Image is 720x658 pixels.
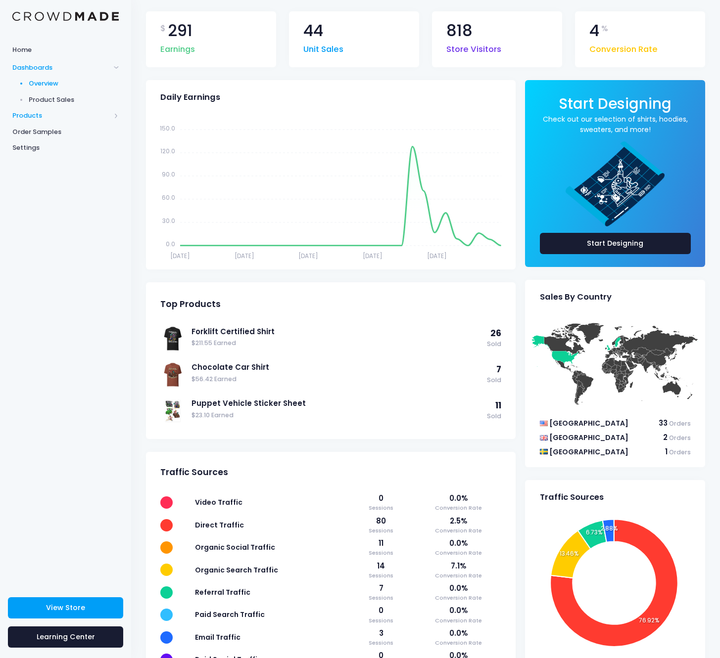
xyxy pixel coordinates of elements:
[549,433,628,442] span: [GEOGRAPHIC_DATA]
[356,516,406,526] span: 80
[363,251,383,260] tspan: [DATE]
[416,605,501,616] span: 0.0%
[160,147,175,155] tspan: 120.0
[416,616,501,625] span: Conversion Rate
[192,411,482,420] span: $23.10 Earned
[601,23,608,35] span: %
[559,102,672,111] a: Start Designing
[416,571,501,580] span: Conversion Rate
[495,399,501,411] span: 11
[8,597,123,618] a: View Store
[540,114,691,135] a: Check out our selection of shirts, hoodies, sweaters, and more!
[416,493,501,504] span: 0.0%
[192,375,482,384] span: $56.42 Earned
[549,447,628,457] span: [GEOGRAPHIC_DATA]
[659,418,668,428] span: 33
[195,542,275,552] span: Organic Social Traffic
[559,93,672,114] span: Start Designing
[589,39,658,56] span: Conversion Rate
[540,233,691,254] a: Start Designing
[356,493,406,504] span: 0
[166,240,175,248] tspan: 0.0
[195,497,242,507] span: Video Traffic
[665,446,668,457] span: 1
[162,170,175,178] tspan: 90.0
[356,504,406,512] span: Sessions
[487,412,501,421] span: Sold
[168,23,192,39] span: 291
[490,327,501,339] span: 26
[12,127,119,137] span: Order Samples
[356,605,406,616] span: 0
[235,251,254,260] tspan: [DATE]
[160,92,220,102] span: Daily Earnings
[669,419,691,428] span: Orders
[416,561,501,571] span: 7.1%
[195,520,244,530] span: Direct Traffic
[160,299,221,309] span: Top Products
[303,39,343,56] span: Unit Sales
[12,45,119,55] span: Home
[12,143,119,153] span: Settings
[416,628,501,639] span: 0.0%
[416,516,501,526] span: 2.5%
[669,448,691,456] span: Orders
[487,340,501,349] span: Sold
[195,610,265,619] span: Paid Search Traffic
[416,504,501,512] span: Conversion Rate
[303,23,323,39] span: 44
[356,571,406,580] span: Sessions
[540,292,612,302] span: Sales By Country
[160,467,228,478] span: Traffic Sources
[356,561,406,571] span: 14
[29,95,119,105] span: Product Sales
[356,616,406,625] span: Sessions
[446,39,501,56] span: Store Visitors
[192,326,482,337] a: Forklift Certified Shirt
[356,594,406,602] span: Sessions
[356,549,406,557] span: Sessions
[416,594,501,602] span: Conversion Rate
[356,583,406,594] span: 7
[356,538,406,549] span: 11
[162,193,175,202] tspan: 60.0
[356,628,406,639] span: 3
[12,12,119,21] img: Logo
[298,251,318,260] tspan: [DATE]
[170,251,190,260] tspan: [DATE]
[416,583,501,594] span: 0.0%
[12,63,110,73] span: Dashboards
[160,23,166,35] span: $
[540,492,604,502] span: Traffic Sources
[427,251,447,260] tspan: [DATE]
[549,418,628,428] span: [GEOGRAPHIC_DATA]
[8,626,123,648] a: Learning Center
[195,587,250,597] span: Referral Traffic
[162,217,175,225] tspan: 30.0
[356,639,406,647] span: Sessions
[416,549,501,557] span: Conversion Rate
[416,526,501,535] span: Conversion Rate
[195,565,278,575] span: Organic Search Traffic
[669,434,691,442] span: Orders
[160,124,175,132] tspan: 150.0
[160,39,195,56] span: Earnings
[487,376,501,385] span: Sold
[356,526,406,535] span: Sessions
[446,23,473,39] span: 818
[416,538,501,549] span: 0.0%
[195,632,240,642] span: Email Traffic
[192,398,482,409] a: Puppet Vehicle Sticker Sheet
[496,363,501,375] span: 7
[663,432,668,442] span: 2
[192,339,482,348] span: $211.55 Earned
[37,632,95,642] span: Learning Center
[416,639,501,647] span: Conversion Rate
[589,23,599,39] span: 4
[46,603,85,613] span: View Store
[29,79,119,88] span: Overview
[12,111,110,121] span: Products
[192,362,482,373] a: Chocolate Car Shirt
